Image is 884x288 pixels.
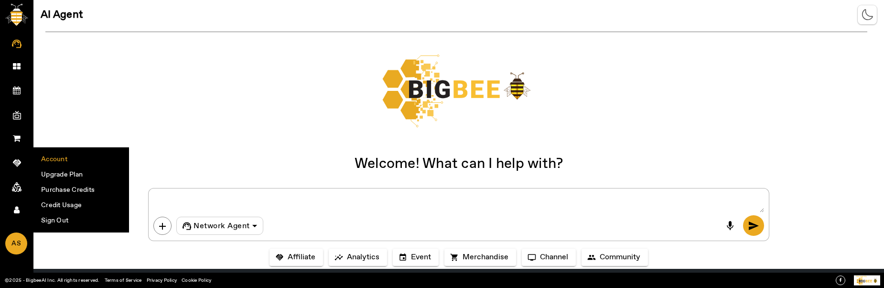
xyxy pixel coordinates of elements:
tspan: r [861,275,862,277]
li: Sign Out [34,213,129,228]
span: Channel [540,253,568,262]
li: Account [34,152,129,167]
a: Cookie Policy [182,277,211,284]
span: add [157,221,168,232]
li: Credit Usage [34,198,129,213]
button: mic [720,215,741,236]
button: send [743,215,764,236]
tspan: ed By [862,275,867,277]
li: Upgrade Plan [34,167,129,182]
a: AS [5,233,27,255]
tspan: P [856,275,858,277]
a: ©2025 - BigbeeAI Inc. All rights reserved. [5,277,100,284]
button: Affiliate [270,249,323,266]
span: Network Agent [194,221,250,232]
a: Privacy Policy [147,277,177,284]
span: mic [724,220,736,232]
button: Analytics [329,249,387,266]
span: Affiliate [288,253,315,262]
button: Channel [522,249,576,266]
button: Event [393,249,439,266]
span: send [748,220,759,232]
button: Community [582,249,648,266]
img: theme-mode [862,9,873,21]
span: Analytics [347,253,379,262]
button: add [153,217,172,235]
a: Terms of Service [105,277,142,284]
span: Community [600,253,640,262]
span: Event [411,253,431,262]
div: Welcome! What can I help with? [33,159,884,169]
img: bigbee-logo.png [5,4,28,26]
button: Merchandise [444,249,516,266]
tspan: owe [857,275,861,277]
span: AS [6,233,26,254]
li: Purchase Credits [34,182,129,198]
span: Merchandise [463,253,508,262]
span: AI Agent [41,10,83,20]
